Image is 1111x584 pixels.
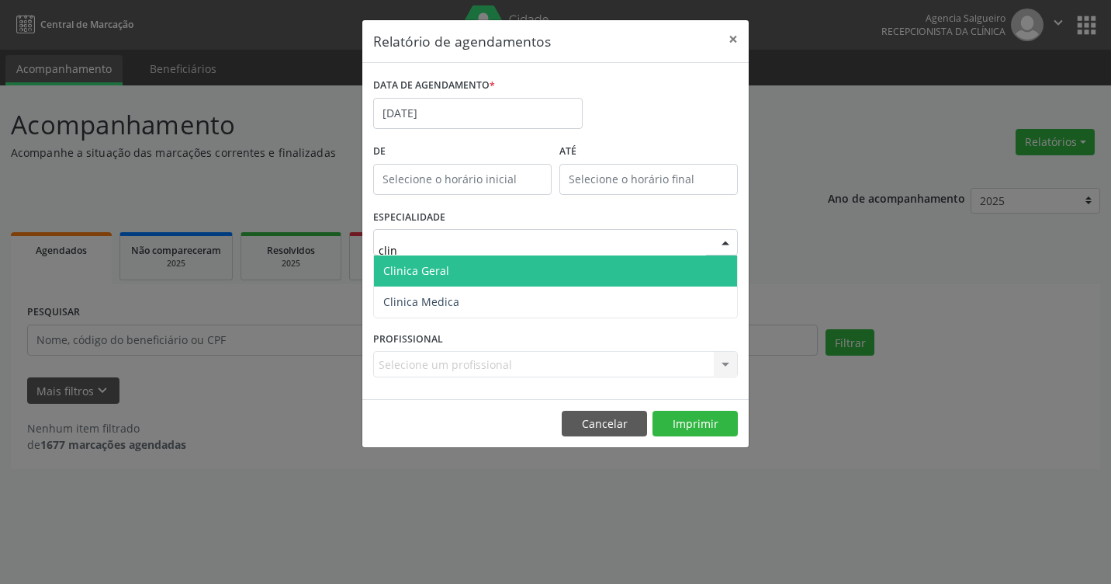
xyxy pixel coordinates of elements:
[559,164,738,195] input: Selecione o horário final
[383,263,449,278] span: Clinica Geral
[373,327,443,351] label: PROFISSIONAL
[559,140,738,164] label: ATÉ
[562,411,647,437] button: Cancelar
[373,206,445,230] label: ESPECIALIDADE
[373,74,495,98] label: DATA DE AGENDAMENTO
[383,294,459,309] span: Clinica Medica
[652,411,738,437] button: Imprimir
[373,31,551,51] h5: Relatório de agendamentos
[373,98,583,129] input: Selecione uma data ou intervalo
[718,20,749,58] button: Close
[373,164,552,195] input: Selecione o horário inicial
[373,140,552,164] label: De
[379,235,706,266] input: Seleciona uma especialidade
